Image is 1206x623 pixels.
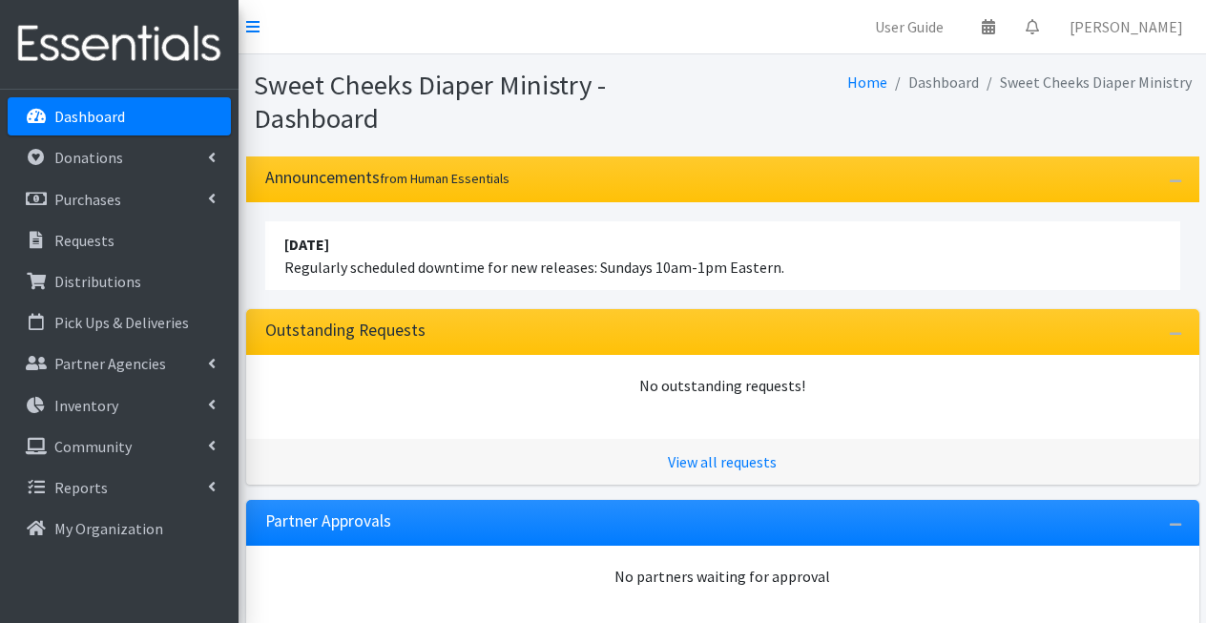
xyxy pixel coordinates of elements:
p: Pick Ups & Deliveries [54,313,189,332]
a: Community [8,427,231,466]
li: Regularly scheduled downtime for new releases: Sundays 10am-1pm Eastern. [265,221,1180,290]
h3: Partner Approvals [265,511,391,531]
p: Inventory [54,396,118,415]
li: Dashboard [887,69,979,96]
p: Community [54,437,132,456]
a: Distributions [8,262,231,301]
a: Purchases [8,180,231,218]
p: Distributions [54,272,141,291]
a: View all requests [668,452,777,471]
a: [PERSON_NAME] [1054,8,1198,46]
a: Home [847,73,887,92]
small: from Human Essentials [380,170,509,187]
a: Partner Agencies [8,344,231,383]
h3: Announcements [265,168,509,188]
p: My Organization [54,519,163,538]
a: My Organization [8,509,231,548]
strong: [DATE] [284,235,329,254]
h1: Sweet Cheeks Diaper Ministry - Dashboard [254,69,716,135]
a: Inventory [8,386,231,425]
li: Sweet Cheeks Diaper Ministry [979,69,1192,96]
a: Reports [8,468,231,507]
p: Reports [54,478,108,497]
a: Requests [8,221,231,260]
a: User Guide [860,8,959,46]
a: Dashboard [8,97,231,135]
p: Purchases [54,190,121,209]
div: No outstanding requests! [265,374,1180,397]
p: Dashboard [54,107,125,126]
p: Donations [54,148,123,167]
h3: Outstanding Requests [265,321,426,341]
img: HumanEssentials [8,12,231,76]
p: Requests [54,231,114,250]
div: No partners waiting for approval [265,565,1180,588]
p: Partner Agencies [54,354,166,373]
a: Pick Ups & Deliveries [8,303,231,342]
a: Donations [8,138,231,177]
